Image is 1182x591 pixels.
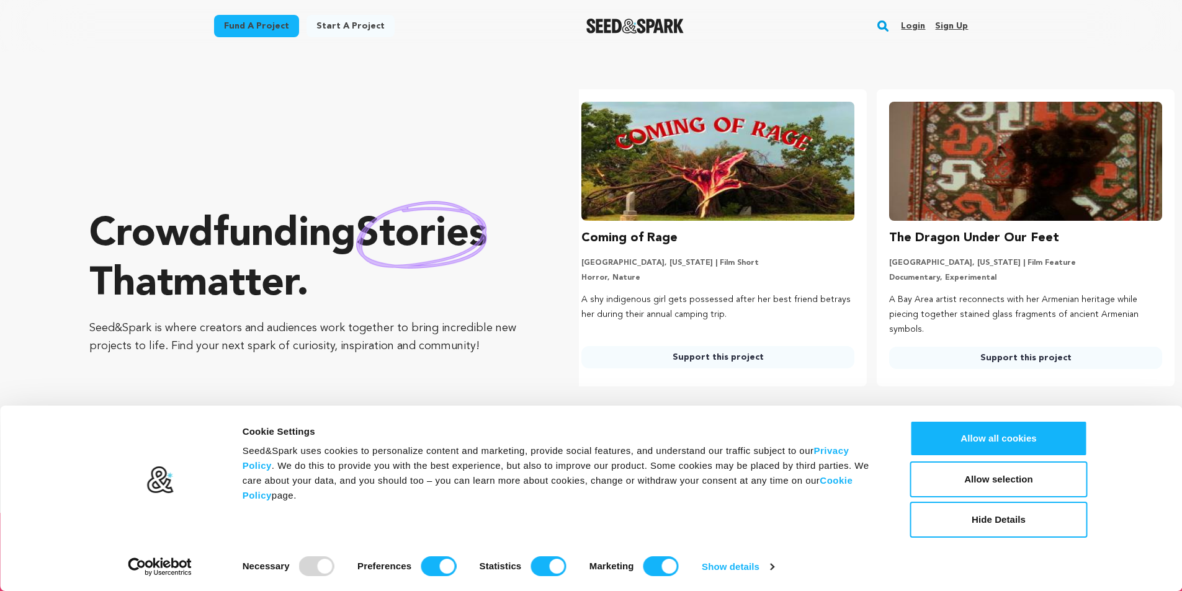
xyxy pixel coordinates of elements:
div: Seed&Spark uses cookies to personalize content and marketing, provide social features, and unders... [243,443,882,503]
strong: Statistics [480,561,522,571]
h3: Coming of Rage [581,228,678,248]
strong: Preferences [357,561,411,571]
p: Crowdfunding that . [89,210,529,309]
img: Seed&Spark Logo Dark Mode [586,19,684,33]
img: hand sketched image [356,201,487,269]
h3: The Dragon Under Our Feet [889,228,1059,248]
button: Allow selection [910,461,1088,497]
p: Documentary, Experimental [889,273,1162,283]
a: Usercentrics Cookiebot - opens in a new window [105,558,214,576]
strong: Necessary [243,561,290,571]
a: Login [901,16,925,36]
strong: Marketing [589,561,634,571]
p: [GEOGRAPHIC_DATA], [US_STATE] | Film Feature [889,258,1162,268]
img: Coming of Rage image [581,102,854,221]
div: Cookie Settings [243,424,882,439]
span: matter [173,265,297,304]
p: Seed&Spark is where creators and audiences work together to bring incredible new projects to life... [89,319,529,355]
a: Support this project [889,347,1162,369]
a: Sign up [935,16,968,36]
a: Start a project [307,15,395,37]
p: [GEOGRAPHIC_DATA], [US_STATE] | Film Short [581,258,854,268]
button: Hide Details [910,502,1088,538]
p: Horror, Nature [581,273,854,283]
p: A shy indigenous girl gets possessed after her best friend betrays her during their annual campin... [581,293,854,322]
button: Allow all cookies [910,420,1088,456]
a: Seed&Spark Homepage [586,19,684,33]
a: Show details [702,558,774,576]
a: Fund a project [214,15,299,37]
a: Support this project [581,346,854,368]
p: A Bay Area artist reconnects with her Armenian heritage while piecing together stained glass frag... [889,293,1162,337]
img: The Dragon Under Our Feet image [889,102,1162,221]
img: logo [146,466,174,494]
